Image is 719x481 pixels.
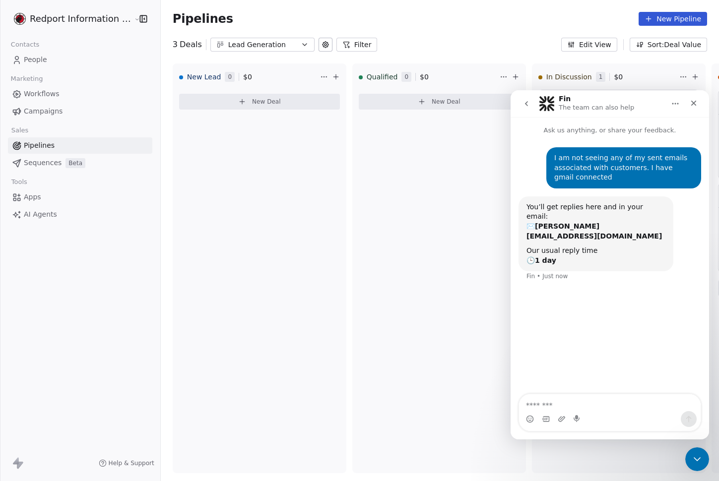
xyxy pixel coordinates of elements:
span: Campaigns [24,106,63,117]
a: Campaigns [8,103,152,120]
span: Deals [180,39,202,51]
button: Sort: Deal Value [630,38,707,52]
div: Qualified0$0 [359,64,498,90]
span: $ 0 [614,72,623,82]
button: New Deal [179,94,340,110]
div: In Discussion1$0 [538,64,677,90]
div: New Lead0$0 [179,64,318,90]
button: Filter [336,38,378,52]
span: AI Agents [24,209,57,220]
button: Redport Information Assurance [12,10,127,27]
span: Qualified [367,72,398,82]
span: Pipelines [173,12,233,26]
span: Help & Support [109,459,154,467]
span: 1 [596,72,606,82]
button: Edit View [561,38,617,52]
img: Redport_hacker_head.png [14,13,26,25]
span: Pipelines [24,140,55,151]
span: $ 0 [243,72,252,82]
a: SequencesBeta [8,155,152,171]
a: Help & Support [99,459,154,467]
button: New Deal [359,94,520,110]
a: Apps [8,189,152,205]
iframe: Intercom live chat [685,447,709,471]
span: 0 [401,72,411,82]
span: People [24,55,47,65]
a: People [8,52,152,68]
span: New Lead [187,72,221,82]
iframe: Intercom live chat [511,90,709,439]
a: Workflows [8,86,152,102]
button: New Pipeline [639,12,707,26]
span: Apps [24,192,41,202]
span: New Deal [432,98,460,106]
span: In Discussion [546,72,592,82]
span: Marketing [6,71,47,86]
a: AI Agents [8,206,152,223]
span: Sequences [24,158,62,168]
span: $ 0 [420,72,429,82]
span: 0 [225,72,235,82]
span: Tools [7,175,31,189]
span: New Deal [252,98,281,106]
span: Beta [65,158,85,168]
div: Muscle Sound$0ContactS[PERSON_NAME]Owner[PERSON_NAME]Priority- [538,90,699,179]
span: Workflows [24,89,60,99]
span: Redport Information Assurance [30,12,131,25]
span: Contacts [6,37,44,52]
div: Lead Generation [228,40,297,50]
span: Sales [7,123,33,138]
a: Pipelines [8,137,152,154]
div: 3 [173,39,202,51]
